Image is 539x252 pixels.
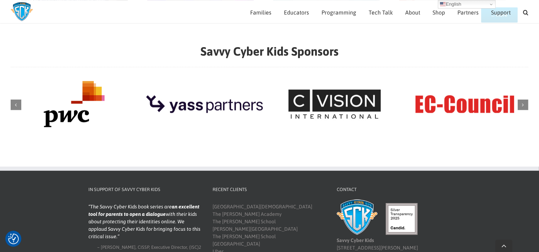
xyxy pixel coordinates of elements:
h4: Contact [337,186,450,193]
img: Yass Partners [142,81,266,127]
div: Previous slide [11,100,21,110]
span: Programming [321,10,356,15]
div: 6 / 9 [402,81,528,128]
span: Shop [433,10,445,15]
span: About [405,10,420,15]
img: Savvy Cyber Kids Logo [11,2,33,21]
span: Tech Talk [369,10,393,15]
span: Partners [457,10,479,15]
img: candid-seal-silver-2025.svg [386,203,418,235]
span: [PERSON_NAME], CISSP [101,245,149,250]
strong: Savvy Cyber Kids Sponsors [200,44,339,58]
button: Consent Preferences [8,234,19,244]
h4: In Support of Savvy Cyber Kids [89,186,202,193]
img: Savvy Cyber Kids [337,200,378,235]
span: Executive Director [151,245,187,250]
img: EC-Council [403,81,527,127]
b: Savvy Cyber Kids [337,237,374,243]
span: (ISC)2 [189,245,201,250]
span: Families [250,10,271,15]
span: Educators [284,10,309,15]
h4: Recent Clients [213,186,325,193]
div: 5 / 9 [271,81,398,128]
blockquote: The Savvy Cyber Kids book series are with their kids about protecting their identities online. We... [89,203,202,240]
span: Support [491,10,511,15]
div: 4 / 9 [141,81,268,128]
img: Revisit consent button [8,234,19,244]
img: en [440,1,446,7]
img: PwC [12,81,136,127]
div: Next slide [518,100,528,110]
div: 3 / 9 [11,81,137,128]
img: C Vision [273,81,397,127]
